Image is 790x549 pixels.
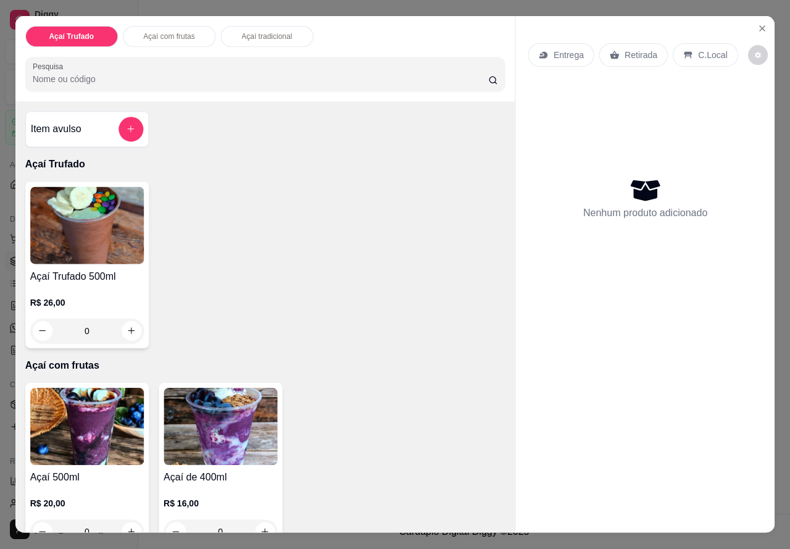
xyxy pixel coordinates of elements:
img: product-image [30,186,144,264]
p: Entrega [554,49,584,61]
h4: Açaí Trufado 500ml [30,269,144,284]
p: Açaí Trufado [49,31,94,41]
p: C.Local [698,49,728,61]
input: Pesquisa [33,73,488,85]
p: Açaí com frutas [25,358,505,373]
h4: Item avulso [31,122,81,136]
p: R$ 16,00 [164,497,277,509]
p: Nenhum produto adicionado [583,205,707,220]
h4: Açaí de 400ml [164,470,277,485]
img: product-image [164,388,277,465]
button: Close [752,19,772,38]
button: decrease-product-quantity [748,45,768,65]
p: Açaí com frutas [143,31,195,41]
p: Açaí Trufado [25,157,505,172]
p: R$ 20,00 [30,497,144,509]
p: R$ 26,00 [30,296,144,309]
button: add-separate-item [118,117,143,141]
p: Retirada [625,49,657,61]
img: product-image [30,388,144,465]
h4: Açaí 500ml [30,470,144,485]
p: Açaí tradicional [241,31,292,41]
label: Pesquisa [33,61,67,72]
